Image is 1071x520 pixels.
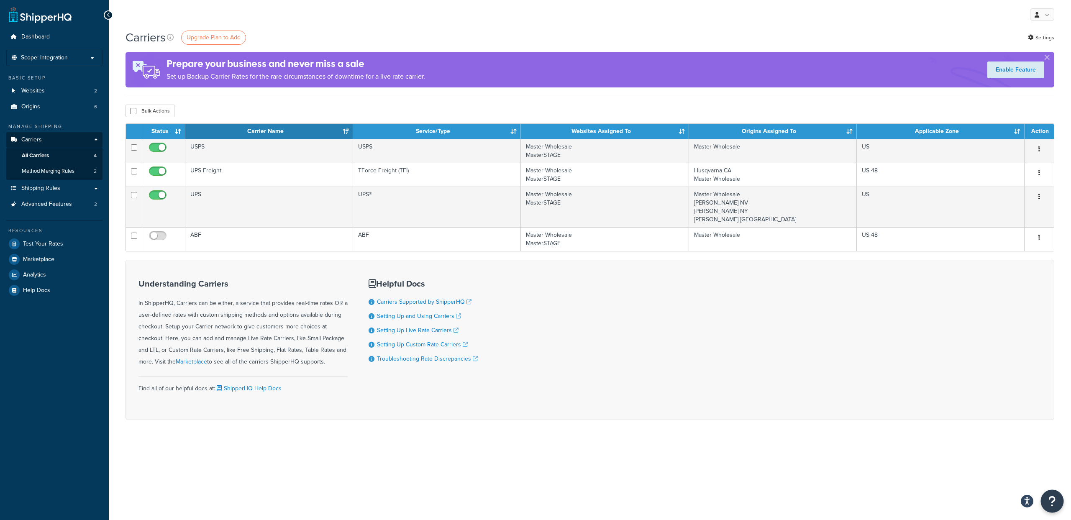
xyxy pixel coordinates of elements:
a: Analytics [6,267,102,282]
span: 4 [94,152,97,159]
a: Origins 6 [6,99,102,115]
div: In ShipperHQ, Carriers can be either, a service that provides real-time rates OR a user-defined r... [138,279,348,368]
td: TForce Freight (TFI) [353,163,521,187]
span: Test Your Rates [23,241,63,248]
a: Method Merging Rules 2 [6,164,102,179]
div: Find all of our helpful docs at: [138,376,348,394]
span: 2 [94,87,97,95]
a: Troubleshooting Rate Discrepancies [377,354,478,363]
div: Basic Setup [6,74,102,82]
span: Analytics [23,272,46,279]
th: Carrier Name: activate to sort column ascending [185,124,353,139]
a: ShipperHQ Help Docs [215,384,282,393]
span: Marketplace [23,256,54,263]
td: Master Wholesale MasterSTAGE [521,187,689,227]
div: Manage Shipping [6,123,102,130]
th: Status: activate to sort column ascending [142,124,185,139]
span: Help Docs [23,287,50,294]
a: Websites 2 [6,83,102,99]
li: Origins [6,99,102,115]
td: US 48 [857,227,1025,251]
a: Upgrade Plan to Add [181,31,246,45]
span: Scope: Integration [21,54,68,61]
td: UPS® [353,187,521,227]
span: All Carriers [22,152,49,159]
span: 2 [94,201,97,208]
span: Dashboard [21,33,50,41]
li: Method Merging Rules [6,164,102,179]
span: 6 [94,103,97,110]
td: ABF [185,227,353,251]
td: Master Wholesale [689,227,857,251]
a: Setting Up Custom Rate Carriers [377,340,468,349]
a: All Carriers 4 [6,148,102,164]
td: USPS [185,139,353,163]
td: Master Wholesale MasterSTAGE [521,163,689,187]
a: Dashboard [6,29,102,45]
span: Websites [21,87,45,95]
h1: Carriers [126,29,166,46]
a: Marketplace [6,252,102,267]
td: UPS [185,187,353,227]
td: US [857,139,1025,163]
a: Advanced Features 2 [6,197,102,212]
li: Carriers [6,132,102,180]
p: Set up Backup Carrier Rates for the rare circumstances of downtime for a live rate carrier. [167,71,425,82]
a: Shipping Rules [6,181,102,196]
td: ABF [353,227,521,251]
h4: Prepare your business and never miss a sale [167,57,425,71]
td: UPS Freight [185,163,353,187]
a: Marketplace [176,357,207,366]
td: Master Wholesale [PERSON_NAME] NV [PERSON_NAME] NY [PERSON_NAME] [GEOGRAPHIC_DATA] [689,187,857,227]
td: Master Wholesale [689,139,857,163]
a: Settings [1028,32,1054,44]
a: Carriers [6,132,102,148]
button: Bulk Actions [126,105,174,117]
h3: Helpful Docs [369,279,478,288]
span: Method Merging Rules [22,168,74,175]
td: US [857,187,1025,227]
th: Service/Type: activate to sort column ascending [353,124,521,139]
a: Setting Up Live Rate Carriers [377,326,459,335]
td: US 48 [857,163,1025,187]
a: Carriers Supported by ShipperHQ [377,297,471,306]
button: Open Resource Center [1041,490,1064,513]
th: Action [1025,124,1054,139]
a: Test Your Rates [6,236,102,251]
img: ad-rules-rateshop-fe6ec290ccb7230408bd80ed9643f0289d75e0ffd9eb532fc0e269fcd187b520.png [126,52,167,87]
li: Websites [6,83,102,99]
span: Origins [21,103,40,110]
li: All Carriers [6,148,102,164]
th: Applicable Zone: activate to sort column ascending [857,124,1025,139]
span: Upgrade Plan to Add [187,33,241,42]
span: Carriers [21,136,42,143]
a: Help Docs [6,283,102,298]
span: Shipping Rules [21,185,60,192]
span: Advanced Features [21,201,72,208]
td: USPS [353,139,521,163]
div: Resources [6,227,102,234]
span: 2 [94,168,97,175]
td: Husqvarna CA Master Wholesale [689,163,857,187]
th: Origins Assigned To: activate to sort column ascending [689,124,857,139]
td: Master Wholesale MasterSTAGE [521,139,689,163]
a: Setting Up and Using Carriers [377,312,461,320]
li: Advanced Features [6,197,102,212]
th: Websites Assigned To: activate to sort column ascending [521,124,689,139]
h3: Understanding Carriers [138,279,348,288]
a: Enable Feature [987,61,1044,78]
a: ShipperHQ Home [9,6,72,23]
td: Master Wholesale MasterSTAGE [521,227,689,251]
